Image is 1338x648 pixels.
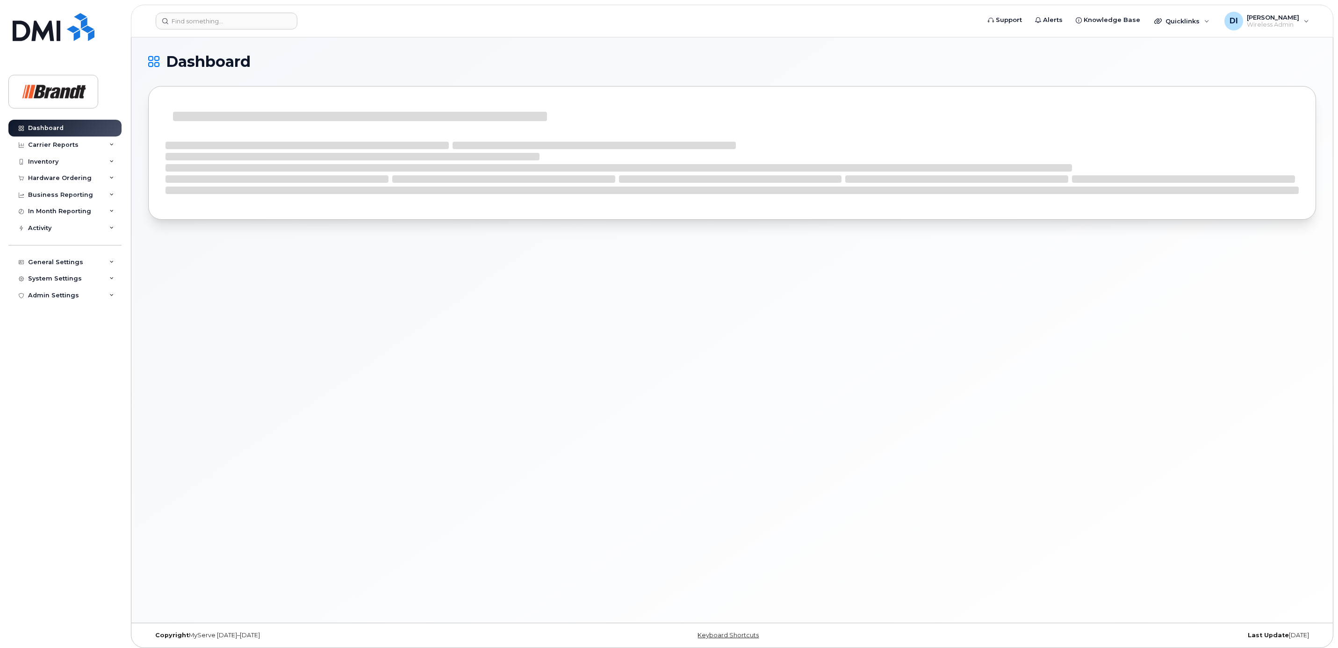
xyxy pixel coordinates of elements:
[166,55,251,69] span: Dashboard
[698,632,759,639] a: Keyboard Shortcuts
[148,632,538,639] div: MyServe [DATE]–[DATE]
[1248,632,1289,639] strong: Last Update
[927,632,1316,639] div: [DATE]
[155,632,189,639] strong: Copyright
